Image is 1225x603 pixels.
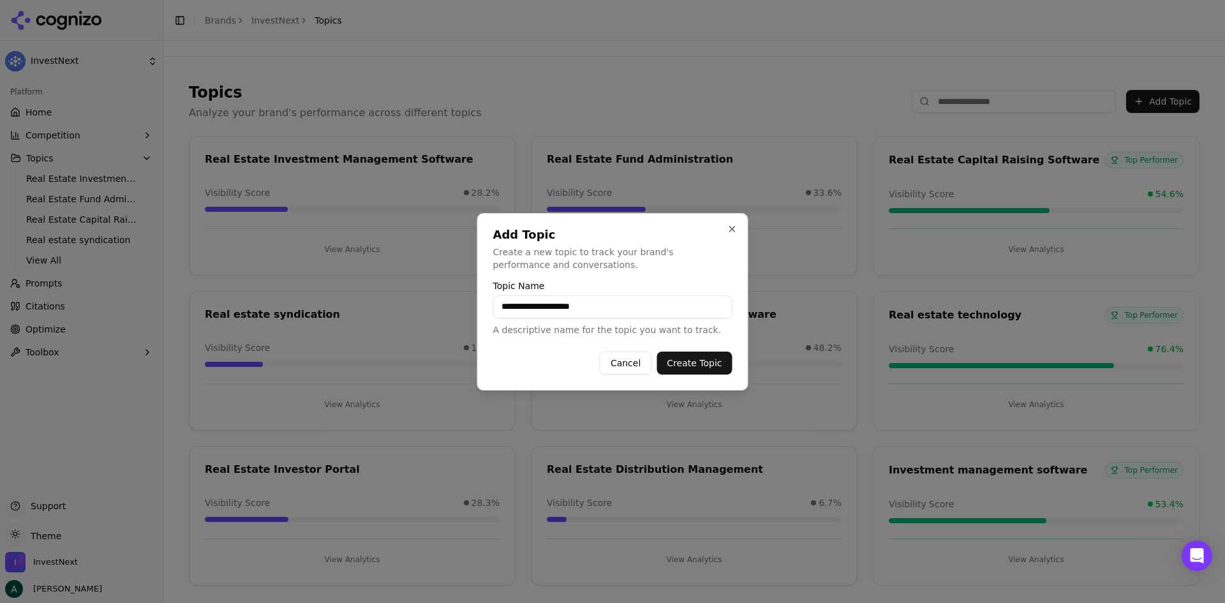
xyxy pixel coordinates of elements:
h2: Add Topic [493,229,732,241]
p: Create a new topic to track your brand's performance and conversations. [493,246,732,271]
button: Create Topic [657,352,732,375]
p: A descriptive name for the topic you want to track. [493,324,732,336]
label: Topic Name [493,281,732,290]
button: Cancel [600,352,651,375]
